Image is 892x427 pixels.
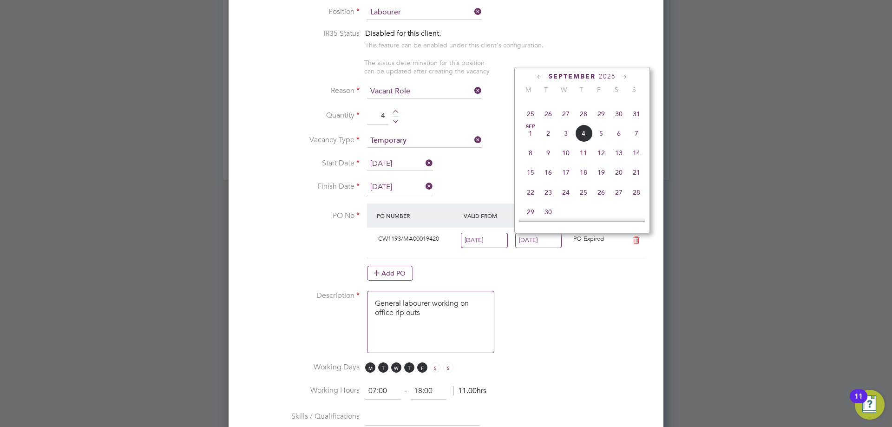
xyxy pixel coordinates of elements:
label: Start Date [243,158,360,168]
label: Position [243,7,360,17]
span: T [378,362,388,373]
span: 24 [557,184,575,201]
span: F [417,362,427,373]
label: Finish Date [243,182,360,191]
span: 2 [539,125,557,142]
span: 15 [522,164,539,181]
span: F [590,85,608,94]
span: T [404,362,414,373]
span: 25 [522,105,539,123]
span: S [430,362,440,373]
span: 30 [610,105,628,123]
span: 9 [539,144,557,162]
span: 26 [539,105,557,123]
span: 14 [628,144,645,162]
label: IR35 Status [243,29,360,39]
span: 28 [575,105,592,123]
span: 17 [557,164,575,181]
span: S [608,85,625,94]
span: M [365,362,375,373]
span: M [519,85,537,94]
label: Vacancy Type [243,135,360,145]
span: 1 [522,125,539,142]
span: 28 [628,184,645,201]
span: W [391,362,401,373]
label: Quantity [243,111,360,120]
label: Description [243,291,360,301]
div: This feature can be enabled under this client's configuration. [365,39,544,49]
span: The status determination for this position can be updated after creating the vacancy [364,59,490,75]
span: 29 [592,105,610,123]
div: PO Number [374,207,461,224]
span: 21 [628,164,645,181]
span: 13 [610,144,628,162]
span: 25 [575,184,592,201]
span: 19 [592,164,610,181]
input: Select one [367,134,482,148]
span: T [572,85,590,94]
input: 08:00 [365,383,401,400]
label: Working Days [243,362,360,372]
span: S [443,362,453,373]
span: 8 [522,144,539,162]
span: T [537,85,555,94]
span: S [625,85,643,94]
span: 6 [610,125,628,142]
span: CW1193/MA00019420 [378,235,439,243]
span: 10 [557,144,575,162]
span: PO Expired [573,235,604,243]
label: Working Hours [243,386,360,395]
span: Sep [522,125,539,129]
span: 4 [575,125,592,142]
span: Disabled for this client. [365,29,441,38]
input: Select one [367,180,433,194]
span: 27 [557,105,575,123]
span: 20 [610,164,628,181]
label: Reason [243,86,360,96]
input: Select one [367,157,433,171]
span: 11.00hrs [453,386,486,395]
span: 2025 [599,72,616,80]
input: Select one [461,233,508,248]
span: September [549,72,596,80]
input: Select one [515,233,562,248]
span: W [555,85,572,94]
span: 22 [522,184,539,201]
button: Open Resource Center, 11 new notifications [855,390,885,420]
div: 11 [854,396,863,408]
label: PO No [243,211,360,221]
input: Search for... [367,6,482,20]
input: 17:00 [411,383,446,400]
span: ‐ [403,386,409,395]
span: 23 [539,184,557,201]
button: Add PO [367,266,413,281]
span: 3 [557,125,575,142]
label: Skills / Qualifications [243,412,360,421]
span: 16 [539,164,557,181]
span: 7 [628,125,645,142]
span: 26 [592,184,610,201]
span: 12 [592,144,610,162]
span: 27 [610,184,628,201]
div: Valid From [461,207,516,224]
span: 5 [592,125,610,142]
span: 18 [575,164,592,181]
span: 30 [539,203,557,221]
span: 29 [522,203,539,221]
span: 11 [575,144,592,162]
input: Select one [367,85,482,99]
span: 31 [628,105,645,123]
